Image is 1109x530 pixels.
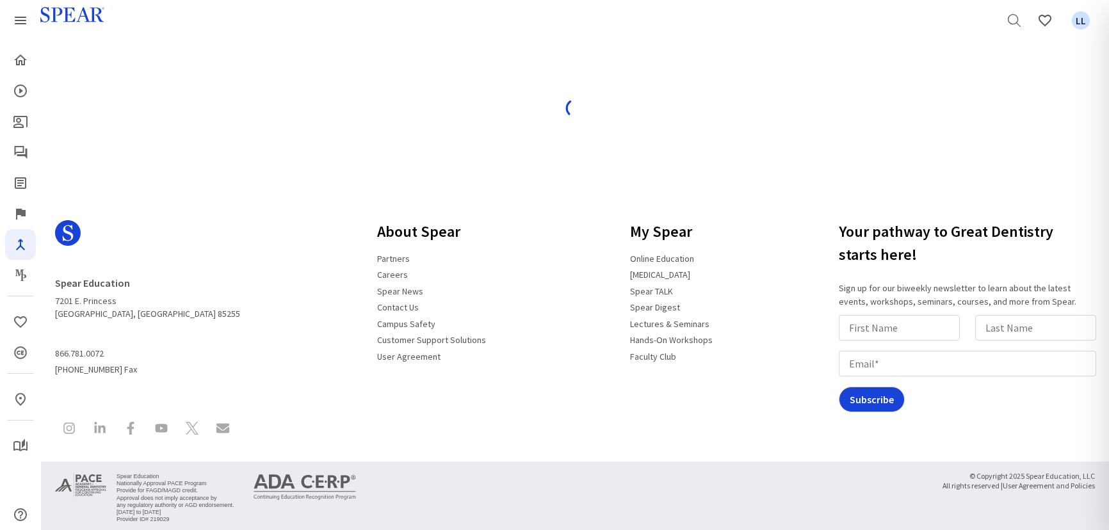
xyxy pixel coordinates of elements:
[254,474,356,500] img: ADA CERP Continuing Education Recognition Program
[5,106,36,137] a: Patient Education
[55,220,81,246] svg: Spear Logo
[55,343,111,365] a: 866.781.0072
[622,296,688,318] a: Spear Digest
[178,414,206,446] a: Spear Education on X
[565,98,585,118] img: spinner-blue.svg
[622,264,698,285] a: [MEDICAL_DATA]
[117,487,234,494] li: Provide for FAGD/MAGD credit.
[369,264,416,285] a: Careers
[55,271,240,320] address: 7201 E. Princess [GEOGRAPHIC_DATA], [GEOGRAPHIC_DATA] 85255
[117,414,145,446] a: Spear Education on Facebook
[975,315,1096,341] input: Last Name
[839,351,1096,376] input: Email*
[55,343,240,376] span: [PHONE_NUMBER] Fax
[622,215,720,248] h3: My Spear
[55,472,106,499] img: Approved PACE Program Provider
[839,387,905,412] input: Subscribe
[622,346,684,367] a: Faculty Club
[622,313,717,335] a: Lectures & Seminars
[117,480,234,487] li: Nationally Approval PACE Program
[5,76,36,106] a: Courses
[5,198,36,229] a: Faculty Club Elite
[369,329,494,351] a: Customer Support Solutions
[1003,478,1095,493] a: User Agreement and Policies
[369,296,426,318] a: Contact Us
[5,307,36,337] a: Favorites
[5,229,36,260] a: Navigator Pro
[117,509,234,516] li: [DATE] to [DATE]
[622,329,720,351] a: Hands-On Workshops
[622,280,681,302] a: Spear TALK
[839,315,960,341] input: First Name
[117,495,234,502] li: Approval does not imply acceptance by
[55,271,138,294] a: Spear Education
[5,168,36,198] a: Spear Digest
[117,473,234,480] li: Spear Education
[147,414,175,446] a: Spear Education on YouTube
[622,248,702,269] a: Online Education
[369,248,417,269] a: Partners
[117,502,234,509] li: any regulatory authority or AGD endorsement.
[55,215,240,261] a: Spear Logo
[369,280,431,302] a: Spear News
[5,431,36,462] a: My Study Club
[369,215,494,248] h3: About Spear
[86,414,114,446] a: Spear Education on LinkedIn
[943,472,1095,491] small: © Copyright 2025 Spear Education, LLC All rights reserved |
[5,499,36,530] a: Help
[5,137,36,168] a: Spear Talk
[209,414,237,446] a: Contact Spear Education
[5,384,36,415] a: In-Person & Virtual
[5,337,36,368] a: CE Credits
[369,313,443,335] a: Campus Safety
[63,79,1087,92] h4: Loading
[839,282,1101,309] p: Sign up for our biweekly newsletter to learn about the latest events, workshops, seminars, course...
[369,346,448,367] a: User Agreement
[5,5,36,36] a: Spear Products
[839,215,1101,271] h3: Your pathway to Great Dentistry starts here!
[1072,12,1090,30] span: LL
[5,260,36,291] a: Masters Program
[1065,5,1096,36] a: Favorites
[5,45,36,76] a: Home
[55,414,83,446] a: Spear Education on Instagram
[999,5,1030,36] a: Search
[1030,5,1060,36] a: Favorites
[117,516,234,523] li: Provider ID# 219029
